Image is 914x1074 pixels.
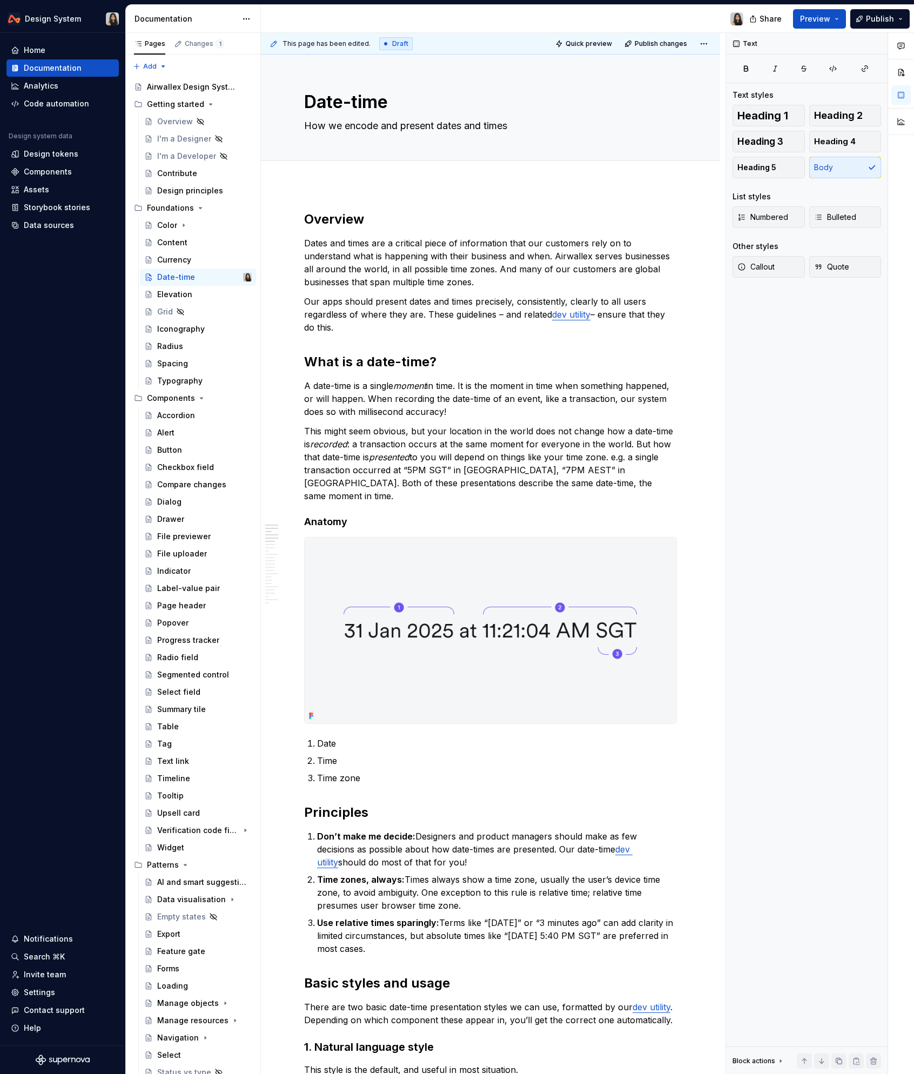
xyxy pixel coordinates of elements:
[157,1015,228,1026] div: Manage resources
[130,96,256,113] div: Getting started
[157,808,200,818] div: Upsell card
[157,445,182,455] div: Button
[304,804,677,821] h2: Principles
[140,1029,256,1046] a: Navigation
[304,1039,677,1055] h3: 1. Natural language style
[140,908,256,925] a: Empty states
[305,538,676,723] img: 8d2a1eb7-2847-48c4-8acb-3b46509581ca.png
[147,393,195,404] div: Components
[140,770,256,787] a: Timeline
[140,476,256,493] a: Compare changes
[730,12,743,25] img: Xiangjun
[140,580,256,597] a: Label-value pair
[157,324,205,334] div: Iconography
[157,427,174,438] div: Alert
[304,353,677,371] h2: What is a date-time?
[737,136,783,147] span: Heading 3
[317,831,415,842] strong: Don’t make me decide:
[157,998,219,1009] div: Manage objects
[24,80,58,91] div: Analytics
[24,951,65,962] div: Search ⌘K
[732,206,805,228] button: Numbered
[304,425,677,502] p: This might seem obvious, but your location in the world does not change how a date-time is : a tr...
[157,237,187,248] div: Content
[140,268,256,286] a: Date-timeXiangjun
[737,110,788,121] span: Heading 1
[6,1019,119,1037] button: Help
[317,830,677,869] p: Designers and product managers should make as few decisions as possible about how date-times are ...
[140,753,256,770] a: Text link
[744,9,789,29] button: Share
[157,583,220,594] div: Label-value pair
[130,59,170,74] button: Add
[304,237,677,288] p: Dates and times are a critical piece of information that our customers rely on to understand what...
[140,718,256,735] a: Table
[25,14,81,24] div: Design System
[157,877,246,888] div: AI and smart suggestions
[140,493,256,511] a: Dialog
[814,261,849,272] span: Quote
[157,375,203,386] div: Typography
[140,459,256,476] a: Checkbox field
[6,199,119,216] a: Storybook stories
[809,131,882,152] button: Heading 4
[6,42,119,59] a: Home
[6,984,119,1001] a: Settings
[157,704,206,715] div: Summary tile
[6,77,119,95] a: Analytics
[140,632,256,649] a: Progress tracker
[140,597,256,614] a: Page header
[157,617,189,628] div: Popover
[157,306,173,317] div: Grid
[302,117,675,135] textarea: How we encode and present dates and times
[140,165,256,182] a: Contribute
[157,600,206,611] div: Page header
[157,254,191,265] div: Currency
[140,735,256,753] a: Tag
[157,1032,199,1043] div: Navigation
[6,930,119,948] button: Notifications
[24,1005,85,1016] div: Contact support
[135,14,237,24] div: Documentation
[317,737,677,750] p: Date
[24,969,66,980] div: Invite team
[157,790,184,801] div: Tooltip
[140,113,256,130] a: Overview
[157,548,207,559] div: File uploader
[814,110,863,121] span: Heading 2
[140,234,256,251] a: Content
[317,771,677,784] p: Time zone
[140,943,256,960] a: Feature gate
[143,62,157,71] span: Add
[147,99,204,110] div: Getting started
[392,39,408,48] span: Draft
[140,891,256,908] a: Data visualisation
[809,105,882,126] button: Heading 2
[304,211,677,228] h2: Overview
[369,452,409,462] em: presented
[157,514,184,525] div: Drawer
[732,1057,775,1065] div: Block actions
[157,566,191,576] div: Indicator
[140,995,256,1012] a: Manage objects
[140,286,256,303] a: Elevation
[216,39,224,48] span: 1
[24,63,82,73] div: Documentation
[6,59,119,77] a: Documentation
[140,614,256,632] a: Popover
[317,873,677,912] p: Times always show a time zone, usually the user’s device time zone, to avoid ambiguity. One excep...
[157,133,211,144] div: I'm a Designer
[732,131,805,152] button: Heading 3
[157,652,198,663] div: Radio field
[304,295,677,334] p: Our apps should present dates and times precisely, consistently, clearly to all users regardless ...
[809,206,882,228] button: Bulleted
[633,1002,670,1012] a: dev utility
[140,372,256,390] a: Typography
[6,163,119,180] a: Components
[157,721,179,732] div: Table
[6,966,119,983] a: Invite team
[304,379,677,418] p: A date-time is a single in time. It is the moment in time when something happened, or will happen...
[24,149,78,159] div: Design tokens
[157,842,184,853] div: Widget
[140,320,256,338] a: Iconography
